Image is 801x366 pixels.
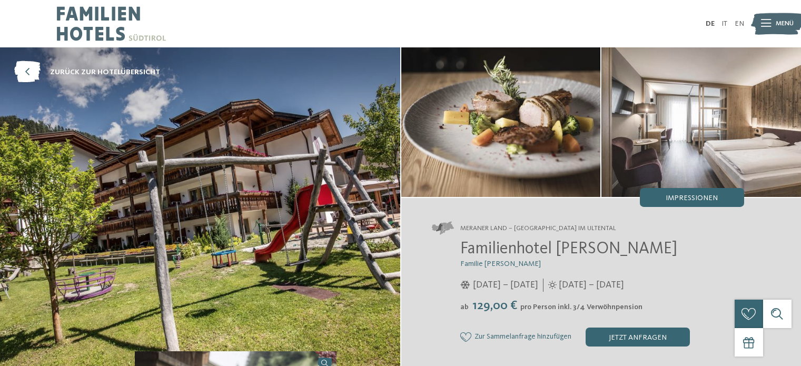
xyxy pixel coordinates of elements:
[721,20,727,27] a: IT
[601,47,801,197] img: Ein idyllischer Urlaub im Familienhotel im Ultental
[776,19,794,28] span: Menü
[474,333,571,341] span: Zur Sammelanfrage hinzufügen
[460,303,469,311] span: ab
[460,260,541,268] span: Familie [PERSON_NAME]
[548,281,557,289] i: Öffnungszeiten im Sommer
[460,281,470,289] i: Öffnungszeiten im Winter
[559,279,624,292] span: [DATE] – [DATE]
[460,241,677,258] span: Familienhotel [PERSON_NAME]
[50,67,160,77] span: zurück zur Hotelübersicht
[473,279,538,292] span: [DATE] – [DATE]
[401,47,601,197] img: Ein idyllischer Urlaub im Familienhotel im Ultental
[666,194,718,202] span: Impressionen
[470,300,519,312] span: 129,00 €
[586,328,690,347] div: jetzt anfragen
[14,62,160,83] a: zurück zur Hotelübersicht
[735,20,744,27] a: EN
[520,303,642,311] span: pro Person inkl. 3/4 Verwöhnpension
[706,20,715,27] a: DE
[460,224,616,233] span: Meraner Land – [GEOGRAPHIC_DATA] im Ultental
